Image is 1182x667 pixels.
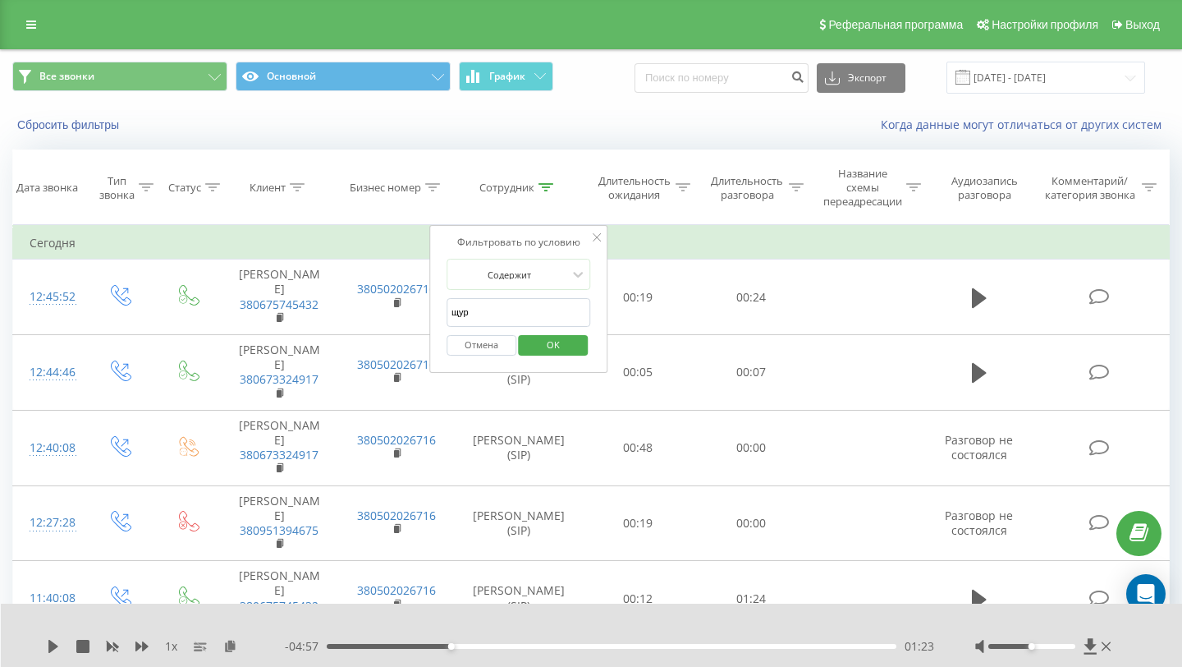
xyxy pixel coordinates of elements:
[489,71,525,82] span: График
[456,561,582,637] td: [PERSON_NAME] (SIP)
[456,485,582,561] td: [PERSON_NAME] (SIP)
[357,508,436,523] a: 380502026716
[165,638,177,655] span: 1 x
[350,181,421,195] div: Бизнес номер
[597,174,672,202] div: Длительность ожидания
[447,298,591,327] input: Введите значение
[459,62,553,91] button: График
[285,638,327,655] span: - 04:57
[905,638,934,655] span: 01:23
[357,432,436,448] a: 380502026716
[817,63,905,93] button: Экспорт
[582,410,695,485] td: 00:48
[357,281,436,297] a: 380502026716
[12,62,227,91] button: Все звонки
[945,508,1013,538] span: Разговор не состоялся
[582,335,695,411] td: 00:05
[635,63,809,93] input: Поиск по номеру
[30,356,69,389] div: 12:44:46
[221,335,338,411] td: [PERSON_NAME]
[221,485,338,561] td: [PERSON_NAME]
[357,582,436,598] a: 380502026716
[250,181,286,195] div: Клиент
[519,335,589,356] button: OK
[456,410,582,485] td: [PERSON_NAME] (SIP)
[1125,18,1160,31] span: Выход
[828,18,963,31] span: Реферальная программа
[881,117,1170,132] a: Когда данные могут отличаться от других систем
[236,62,451,91] button: Основной
[13,227,1170,260] td: Сегодня
[221,410,338,485] td: [PERSON_NAME]
[694,260,808,335] td: 00:24
[709,174,785,202] div: Длительность разговора
[30,432,69,464] div: 12:40:08
[1042,174,1138,202] div: Комментарий/категория звонка
[530,332,576,357] span: OK
[168,181,201,195] div: Статус
[1126,574,1166,614] div: Open Intercom Messenger
[357,356,436,372] a: 380502026716
[240,522,318,538] a: 380951394675
[694,410,808,485] td: 00:00
[582,260,695,335] td: 00:19
[940,174,1029,202] div: Аудиозапись разговора
[582,485,695,561] td: 00:19
[582,561,695,637] td: 00:12
[992,18,1098,31] span: Настройки профиля
[99,174,135,202] div: Тип звонка
[16,181,78,195] div: Дата звонка
[694,485,808,561] td: 00:00
[30,582,69,614] div: 11:40:08
[447,234,591,251] div: Фильтровать по условию
[945,432,1013,462] span: Разговор не состоялся
[694,335,808,411] td: 00:07
[694,561,808,637] td: 01:24
[30,507,69,539] div: 12:27:28
[240,447,318,462] a: 380673324917
[12,117,127,132] button: Сбросить фильтры
[240,371,318,387] a: 380673324917
[240,598,318,614] a: 380675745432
[479,181,534,195] div: Сотрудник
[30,281,69,313] div: 12:45:52
[39,70,94,83] span: Все звонки
[1029,643,1035,650] div: Accessibility label
[448,643,455,650] div: Accessibility label
[221,561,338,637] td: [PERSON_NAME]
[240,297,318,312] a: 380675745432
[822,167,902,209] div: Название схемы переадресации
[447,335,516,356] button: Отмена
[221,260,338,335] td: [PERSON_NAME]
